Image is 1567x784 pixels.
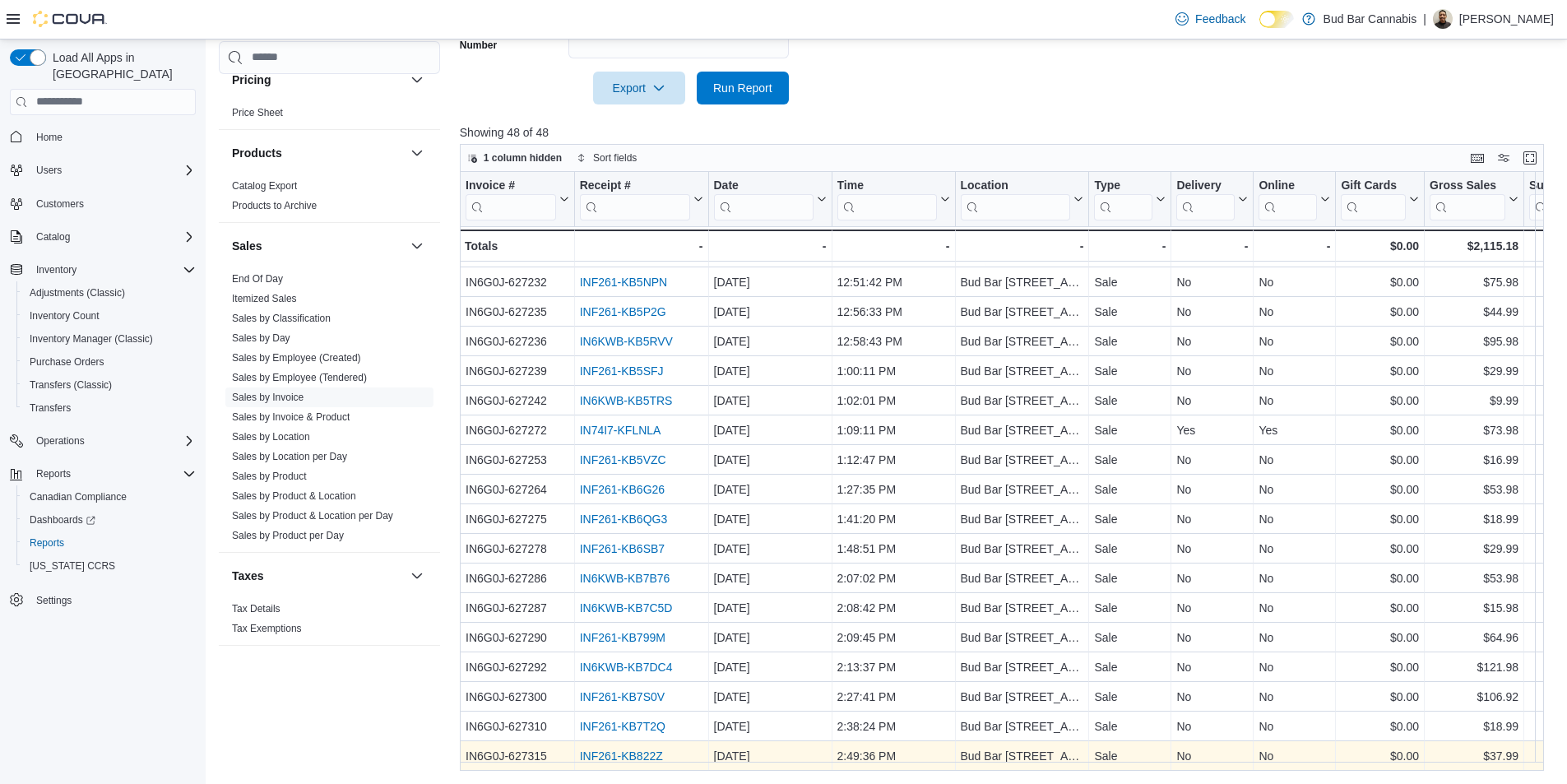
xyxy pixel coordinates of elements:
span: Settings [36,594,72,607]
div: Sale [1094,332,1166,351]
button: Products [407,143,427,163]
button: Date [713,178,826,220]
a: IN74I7-KFLNLA [579,424,661,437]
a: Settings [30,591,78,610]
button: Enter fullscreen [1520,148,1540,168]
div: Sale [1094,361,1166,381]
div: Eric C [1433,9,1453,29]
button: Reports [30,464,77,484]
button: Online [1259,178,1330,220]
div: Date [713,178,813,193]
div: Delivery [1176,178,1235,193]
div: Gift Card Sales [1341,178,1406,220]
button: Reports [3,462,202,485]
div: [DATE] [713,509,826,529]
img: Cova [33,11,107,27]
button: Catalog [30,227,76,247]
span: Sales by Product & Location [232,489,356,503]
div: $0.00 [1341,361,1419,381]
button: Sales [232,238,404,254]
span: Operations [30,431,196,451]
button: Home [3,125,202,149]
div: - [1094,236,1166,256]
div: Type [1094,178,1152,193]
span: Reports [36,467,71,480]
span: Catalog [30,227,196,247]
p: | [1423,9,1426,29]
span: 1 column hidden [484,151,562,165]
div: IN6G0J-627236 [466,332,569,351]
button: Location [960,178,1083,220]
div: - [579,236,702,256]
div: 1:02:01 PM [837,391,949,411]
div: $73.98 [1430,420,1518,440]
div: Yes [1176,420,1248,440]
div: Bud Bar [STREET_ADDRESS] [960,420,1083,440]
div: Online [1259,178,1317,193]
div: Time [837,178,936,193]
div: $2,115.18 [1430,236,1518,256]
a: Sales by Invoice & Product [232,411,350,423]
a: Sales by Product & Location per Day [232,510,393,522]
div: Invoice # [466,178,556,220]
div: IN6G0J-627242 [466,391,569,411]
a: Sales by Location per Day [232,451,347,462]
button: Catalog [3,225,202,248]
a: Home [30,128,69,147]
a: INF261-KB6SB7 [579,542,665,555]
div: 12:51:42 PM [837,272,949,292]
div: - [837,236,949,256]
a: Sales by Product [232,471,307,482]
span: Inventory Count [23,306,196,326]
div: 1:41:20 PM [837,509,949,529]
div: Time [837,178,936,220]
div: No [1176,391,1248,411]
a: INF261-KB5VZC [579,453,665,466]
div: IN6G0J-627264 [466,480,569,499]
div: [DATE] [713,361,826,381]
h3: Products [232,145,282,161]
h3: Pricing [232,72,271,88]
a: IN6KWB-KB5TRS [579,394,672,407]
button: Sales [407,236,427,256]
div: No [1176,509,1248,529]
div: No [1259,361,1330,381]
span: Sales by Location [232,430,310,443]
span: Settings [30,589,196,610]
a: Price Sheet [232,107,283,118]
div: - [1259,236,1330,256]
span: Inventory Count [30,309,100,322]
a: Adjustments (Classic) [23,283,132,303]
button: Inventory Count [16,304,202,327]
div: Bud Bar [STREET_ADDRESS] [960,272,1083,292]
button: Run Report [697,72,789,104]
button: Gift Cards [1341,178,1419,220]
div: $0.00 [1341,236,1419,256]
button: Display options [1494,148,1514,168]
button: Export [593,72,685,104]
div: [DATE] [713,302,826,322]
span: Transfers [23,398,196,418]
div: $0.00 [1341,420,1419,440]
div: [DATE] [713,480,826,499]
div: Bud Bar [STREET_ADDRESS] [960,391,1083,411]
a: [US_STATE] CCRS [23,556,122,576]
span: Canadian Compliance [23,487,196,507]
div: No [1176,450,1248,470]
a: Feedback [1169,2,1252,35]
span: Canadian Compliance [30,490,127,503]
div: Bud Bar [STREET_ADDRESS] [960,450,1083,470]
a: Sales by Product & Location [232,490,356,502]
a: INF261-KB7T2Q [579,720,665,733]
a: Transfers (Classic) [23,375,118,395]
div: Gross Sales [1430,178,1505,193]
div: - [1176,236,1248,256]
div: Receipt # [579,178,689,193]
button: Operations [30,431,91,451]
a: Canadian Compliance [23,487,133,507]
span: Purchase Orders [30,355,104,369]
span: Catalog Export [232,179,297,193]
div: Sales [219,269,440,552]
div: Delivery [1176,178,1235,220]
div: Bud Bar [STREET_ADDRESS] [960,509,1083,529]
